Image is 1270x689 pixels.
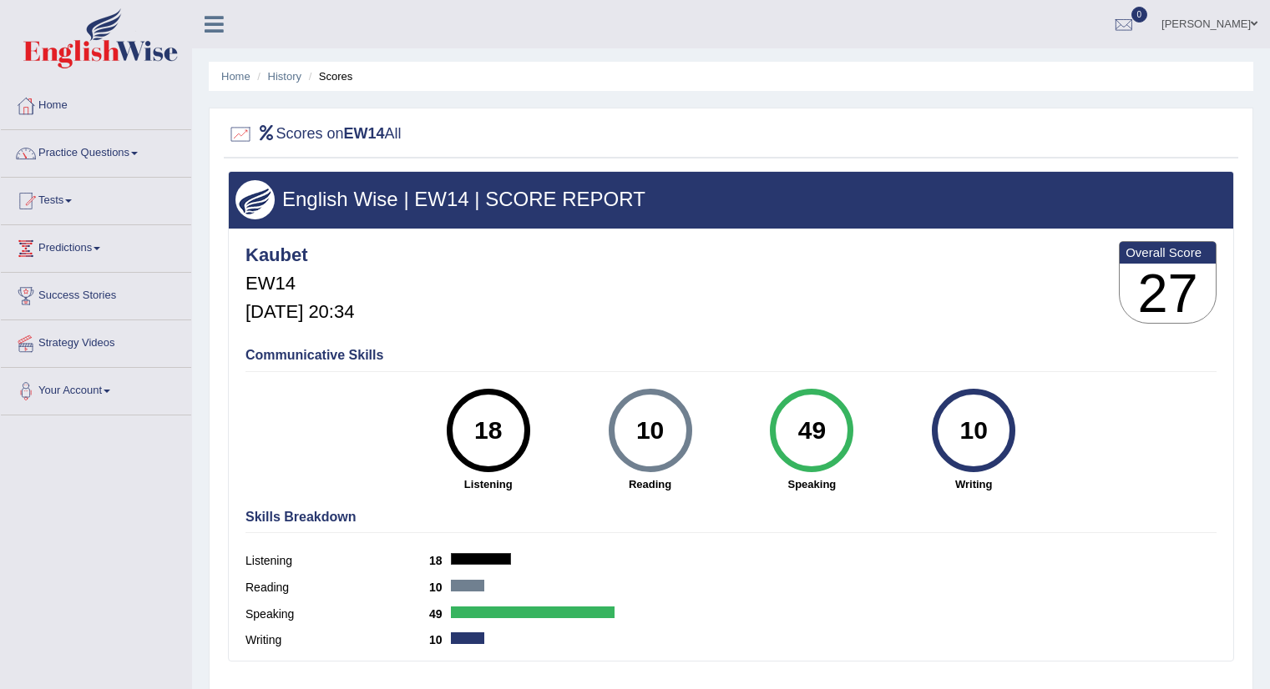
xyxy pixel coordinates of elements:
[782,395,842,465] div: 49
[1,178,191,219] a: Tests
[1120,264,1216,324] h3: 27
[1,130,191,172] a: Practice Questions
[429,581,451,594] b: 10
[1,225,191,267] a: Predictions
[245,631,429,649] label: Writing
[268,70,301,83] a: History
[1,83,191,124] a: Home
[1126,245,1210,259] b: Overall Score
[1,320,191,362] a: Strategy Videos
[344,125,385,142] b: EW14
[458,395,519,465] div: 18
[245,510,1217,525] h4: Skills Breakdown
[901,476,1046,492] strong: Writing
[235,180,275,219] img: wings.png
[235,189,1227,210] h3: English Wise | EW14 | SCORE REPORT
[245,274,354,294] h5: EW14
[416,476,561,492] strong: Listening
[245,552,429,570] label: Listening
[429,633,451,646] b: 10
[245,579,429,596] label: Reading
[305,68,353,84] li: Scores
[245,606,429,623] label: Speaking
[228,122,402,147] h2: Scores on All
[429,607,451,621] b: 49
[739,476,884,492] strong: Speaking
[429,554,451,567] b: 18
[1131,7,1148,23] span: 0
[245,302,354,322] h5: [DATE] 20:34
[944,395,1004,465] div: 10
[578,476,723,492] strong: Reading
[245,245,354,265] h4: Kaubet
[1,273,191,314] a: Success Stories
[221,70,250,83] a: Home
[1,368,191,410] a: Your Account
[245,348,1217,363] h4: Communicative Skills
[620,395,681,465] div: 10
